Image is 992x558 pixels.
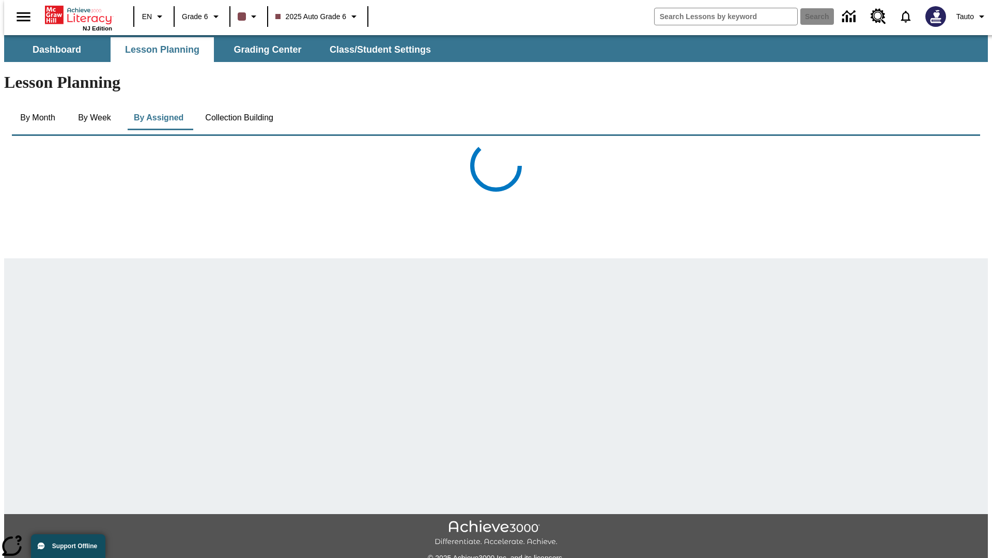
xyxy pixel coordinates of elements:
[126,105,192,130] button: By Assigned
[182,11,208,22] span: Grade 6
[31,534,105,558] button: Support Offline
[216,37,319,62] button: Grading Center
[33,44,81,56] span: Dashboard
[4,35,988,62] div: SubNavbar
[197,105,282,130] button: Collection Building
[137,7,171,26] button: Language: EN, Select a language
[919,3,952,30] button: Select a new avatar
[435,520,557,547] img: Achieve3000 Differentiate Accelerate Achieve
[836,3,864,31] a: Data Center
[142,11,152,22] span: EN
[5,37,109,62] button: Dashboard
[271,7,365,26] button: Class: 2025 Auto Grade 6, Select your class
[45,4,112,32] div: Home
[4,73,988,92] h1: Lesson Planning
[925,6,946,27] img: Avatar
[111,37,214,62] button: Lesson Planning
[69,105,120,130] button: By Week
[234,44,301,56] span: Grading Center
[12,105,64,130] button: By Month
[330,44,431,56] span: Class/Student Settings
[864,3,892,30] a: Resource Center, Will open in new tab
[52,542,97,550] span: Support Offline
[952,7,992,26] button: Profile/Settings
[178,7,226,26] button: Grade: Grade 6, Select a grade
[234,7,264,26] button: Class color is dark brown. Change class color
[275,11,347,22] span: 2025 Auto Grade 6
[655,8,797,25] input: search field
[8,2,39,32] button: Open side menu
[321,37,439,62] button: Class/Student Settings
[83,25,112,32] span: NJ Edition
[4,37,440,62] div: SubNavbar
[892,3,919,30] a: Notifications
[956,11,974,22] span: Tauto
[125,44,199,56] span: Lesson Planning
[45,5,112,25] a: Home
